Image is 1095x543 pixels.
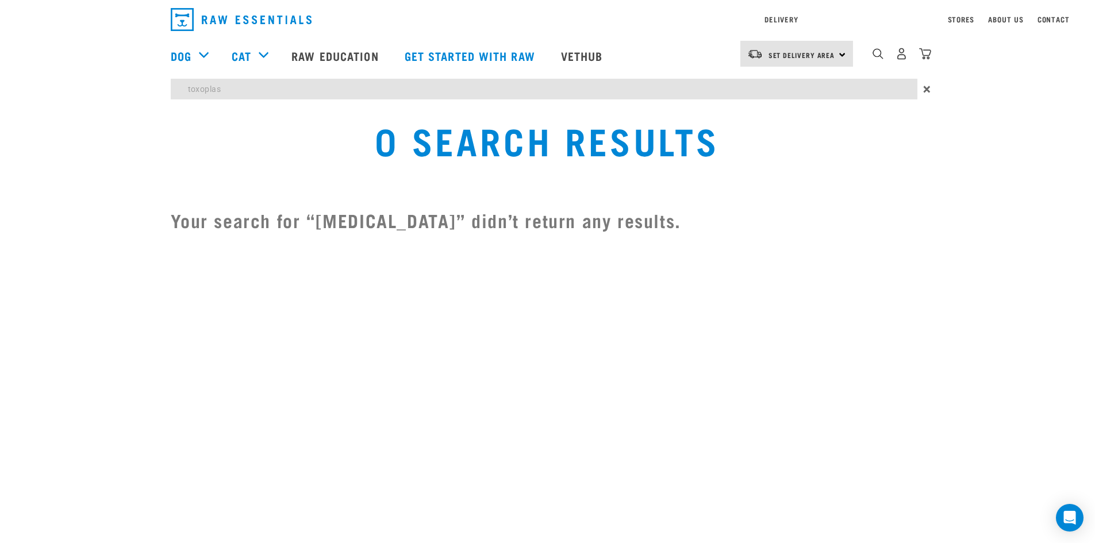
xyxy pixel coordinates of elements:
img: user.png [896,48,908,60]
a: About Us [988,17,1023,21]
a: Stores [948,17,975,21]
a: Delivery [764,17,798,21]
img: home-icon@2x.png [919,48,931,60]
a: Vethub [550,33,617,79]
a: Get started with Raw [393,33,550,79]
span: Set Delivery Area [769,53,835,57]
img: home-icon-1@2x.png [873,48,883,59]
a: Contact [1038,17,1070,21]
a: Dog [171,47,191,64]
h1: 0 Search Results [203,119,892,160]
img: Raw Essentials Logo [171,8,312,31]
a: Cat [232,47,251,64]
a: Raw Education [280,33,393,79]
nav: dropdown navigation [162,3,934,36]
input: Search... [171,79,917,99]
h2: Your search for “[MEDICAL_DATA]” didn’t return any results. [171,206,925,234]
span: × [923,79,931,99]
img: van-moving.png [747,49,763,59]
div: Open Intercom Messenger [1056,504,1084,532]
